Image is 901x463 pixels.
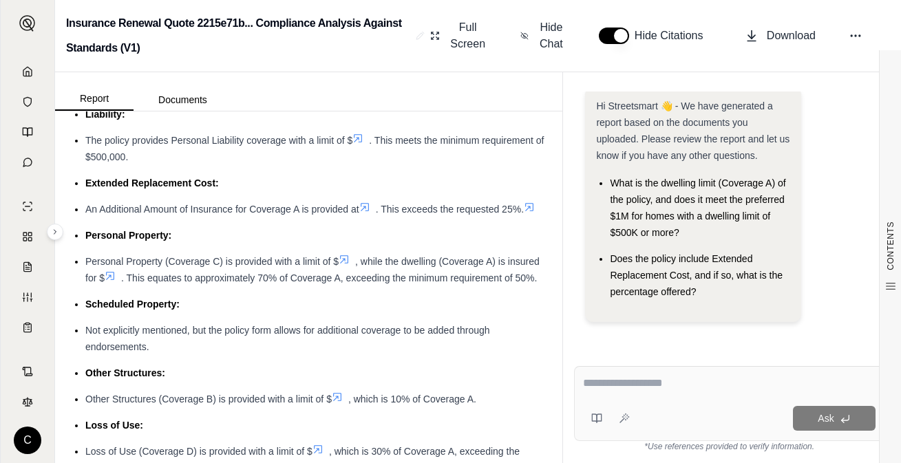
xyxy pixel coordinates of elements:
[448,19,487,52] span: Full Screen
[9,358,46,385] a: Contract Analysis
[9,58,46,85] a: Home
[19,15,36,32] img: Expand sidebar
[85,204,359,215] span: An Additional Amount of Insurance for Coverage A is provided at
[85,109,125,120] span: Liability:
[85,325,490,352] span: Not explicitly mentioned, but the policy form allows for additional coverage to be added through ...
[47,224,63,240] button: Expand sidebar
[85,135,352,146] span: The policy provides Personal Liability coverage with a limit of $
[85,135,544,162] span: . This meets the minimum requirement of $500,000.
[85,256,540,283] span: , while the dwelling (Coverage A) is insured for $
[9,88,46,116] a: Documents Vault
[85,299,180,310] span: Scheduled Property:
[610,253,783,297] span: Does the policy include Extended Replacement Cost, and if so, what is the percentage offered?
[55,87,134,111] button: Report
[85,367,165,378] span: Other Structures:
[9,149,46,176] a: Chat
[9,193,46,220] a: Single Policy
[537,19,566,52] span: Hide Chat
[596,100,789,161] span: Hi Streetsmart 👋 - We have generated a report based on the documents you uploaded. Please review ...
[818,413,834,424] span: Ask
[85,256,339,267] span: Personal Property (Coverage C) is provided with a limit of $
[9,388,46,416] a: Legal Search Engine
[425,14,493,58] button: Full Screen
[14,10,41,37] button: Expand sidebar
[9,314,46,341] a: Coverage Table
[9,223,46,250] a: Policy Comparisons
[121,272,537,283] span: . This equates to approximately 70% of Coverage A, exceeding the minimum requirement of 50%.
[9,283,46,311] a: Custom Report
[85,420,143,431] span: Loss of Use:
[376,204,524,215] span: . This exceeds the requested 25%.
[85,394,332,405] span: Other Structures (Coverage B) is provided with a limit of $
[515,14,571,58] button: Hide Chat
[9,253,46,281] a: Claim Coverage
[739,22,821,50] button: Download
[85,177,219,189] span: Extended Replacement Cost:
[767,28,816,44] span: Download
[610,177,785,238] span: What is the dwelling limit (Coverage A) of the policy, and does it meet the preferred $1M for hom...
[885,222,896,270] span: CONTENTS
[66,11,410,61] h2: Insurance Renewal Quote 2215e71b... Compliance Analysis Against Standards (V1)
[14,427,41,454] div: C
[85,230,171,241] span: Personal Property:
[348,394,476,405] span: , which is 10% of Coverage A.
[635,28,712,44] span: Hide Citations
[85,446,312,457] span: Loss of Use (Coverage D) is provided with a limit of $
[793,406,876,431] button: Ask
[574,441,884,452] div: *Use references provided to verify information.
[134,89,232,111] button: Documents
[9,118,46,146] a: Prompt Library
